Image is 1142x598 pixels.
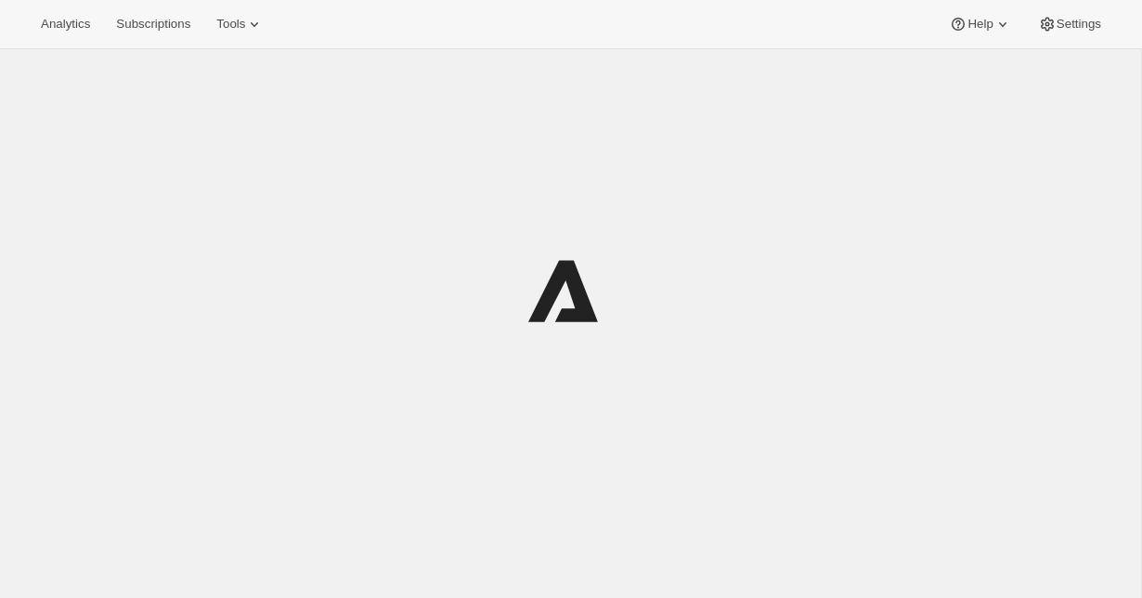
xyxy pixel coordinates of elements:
button: Subscriptions [105,11,201,37]
button: Help [938,11,1022,37]
button: Settings [1027,11,1112,37]
span: Tools [216,17,245,32]
span: Help [967,17,993,32]
span: Subscriptions [116,17,190,32]
button: Tools [205,11,275,37]
button: Analytics [30,11,101,37]
span: Analytics [41,17,90,32]
span: Settings [1057,17,1101,32]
